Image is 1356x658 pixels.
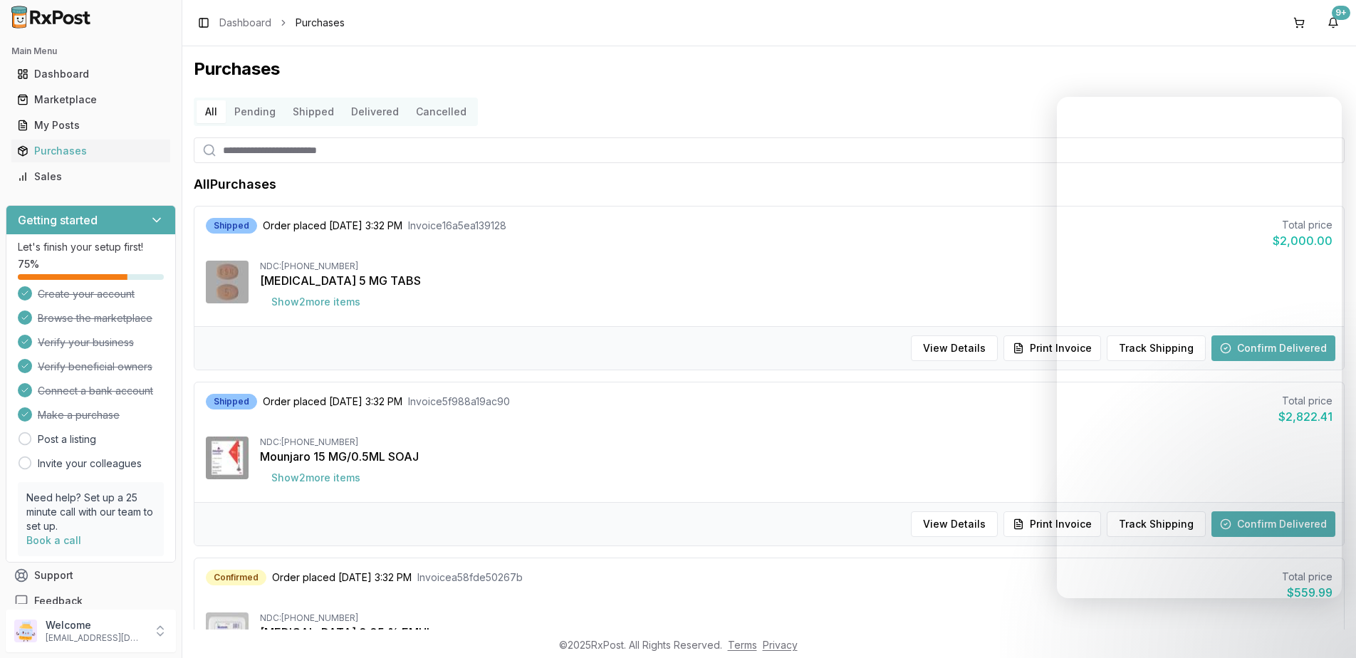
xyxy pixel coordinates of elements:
a: Purchases [11,138,170,164]
div: My Posts [17,118,165,132]
a: Book a call [26,534,81,546]
div: [MEDICAL_DATA] 0.05 % EMUL [260,624,1332,641]
div: NDC: [PHONE_NUMBER] [260,261,1332,272]
a: My Posts [11,113,170,138]
div: Marketplace [17,93,165,107]
a: Post a listing [38,432,96,446]
button: Marketplace [6,88,176,111]
button: Delivered [343,100,407,123]
button: Show2more items [260,289,372,315]
span: Invoice a58fde50267b [417,570,523,585]
button: All [197,100,226,123]
span: Order placed [DATE] 3:32 PM [263,395,402,409]
p: Let's finish your setup first! [18,240,164,254]
div: NDC: [PHONE_NUMBER] [260,437,1332,448]
button: View Details [911,335,998,361]
div: [MEDICAL_DATA] 5 MG TABS [260,272,1332,289]
button: Cancelled [407,100,475,123]
button: Feedback [6,588,176,614]
span: Browse the marketplace [38,311,152,325]
span: Verify your business [38,335,134,350]
button: Shipped [284,100,343,123]
span: Purchases [296,16,345,30]
button: Print Invoice [1003,335,1101,361]
img: Mounjaro 15 MG/0.5ML SOAJ [206,437,249,479]
button: 9+ [1322,11,1345,34]
div: Shipped [206,218,257,234]
span: Verify beneficial owners [38,360,152,374]
img: Eliquis 5 MG TABS [206,261,249,303]
button: Show2more items [260,465,372,491]
img: RxPost Logo [6,6,97,28]
h1: Purchases [194,58,1345,80]
button: Purchases [6,140,176,162]
div: Sales [17,169,165,184]
span: Invoice 5f988a19ac90 [408,395,510,409]
span: Order placed [DATE] 3:32 PM [272,570,412,585]
span: Connect a bank account [38,384,153,398]
a: Terms [728,639,757,651]
img: User avatar [14,620,37,642]
div: Purchases [17,144,165,158]
iframe: Intercom live chat [1057,97,1342,598]
p: [EMAIL_ADDRESS][DOMAIN_NAME] [46,632,145,644]
button: View Details [911,511,998,537]
div: Shipped [206,394,257,409]
a: Invite your colleagues [38,456,142,471]
span: Make a purchase [38,408,120,422]
div: 9+ [1332,6,1350,20]
span: Order placed [DATE] 3:32 PM [263,219,402,233]
button: Support [6,563,176,588]
h1: All Purchases [194,174,276,194]
button: Pending [226,100,284,123]
span: 75 % [18,257,39,271]
nav: breadcrumb [219,16,345,30]
h3: Getting started [18,211,98,229]
div: Mounjaro 15 MG/0.5ML SOAJ [260,448,1332,465]
span: Invoice 16a5ea139128 [408,219,506,233]
button: My Posts [6,114,176,137]
p: Welcome [46,618,145,632]
a: Dashboard [11,61,170,87]
a: Privacy [763,639,798,651]
a: Marketplace [11,87,170,113]
img: Restasis 0.05 % EMUL [206,612,249,655]
iframe: Intercom live chat [1308,610,1342,644]
span: Create your account [38,287,135,301]
div: NDC: [PHONE_NUMBER] [260,612,1332,624]
button: Print Invoice [1003,511,1101,537]
a: Sales [11,164,170,189]
span: Feedback [34,594,83,608]
h2: Main Menu [11,46,170,57]
button: Sales [6,165,176,188]
div: Confirmed [206,570,266,585]
p: Need help? Set up a 25 minute call with our team to set up. [26,491,155,533]
button: Dashboard [6,63,176,85]
a: Dashboard [219,16,271,30]
div: Dashboard [17,67,165,81]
